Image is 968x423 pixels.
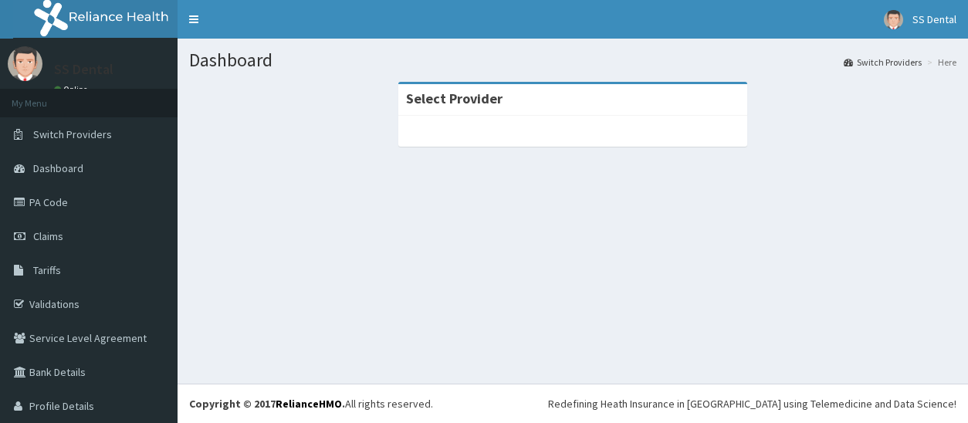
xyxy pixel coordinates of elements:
[54,63,113,76] p: SS Dental
[33,229,63,243] span: Claims
[276,397,342,411] a: RelianceHMO
[884,10,903,29] img: User Image
[33,263,61,277] span: Tariffs
[406,90,503,107] strong: Select Provider
[33,127,112,141] span: Switch Providers
[548,396,956,411] div: Redefining Heath Insurance in [GEOGRAPHIC_DATA] using Telemedicine and Data Science!
[33,161,83,175] span: Dashboard
[923,56,956,69] li: Here
[189,50,956,70] h1: Dashboard
[8,46,42,81] img: User Image
[178,384,968,423] footer: All rights reserved.
[912,12,956,26] span: SS Dental
[844,56,922,69] a: Switch Providers
[54,84,91,95] a: Online
[189,397,345,411] strong: Copyright © 2017 .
